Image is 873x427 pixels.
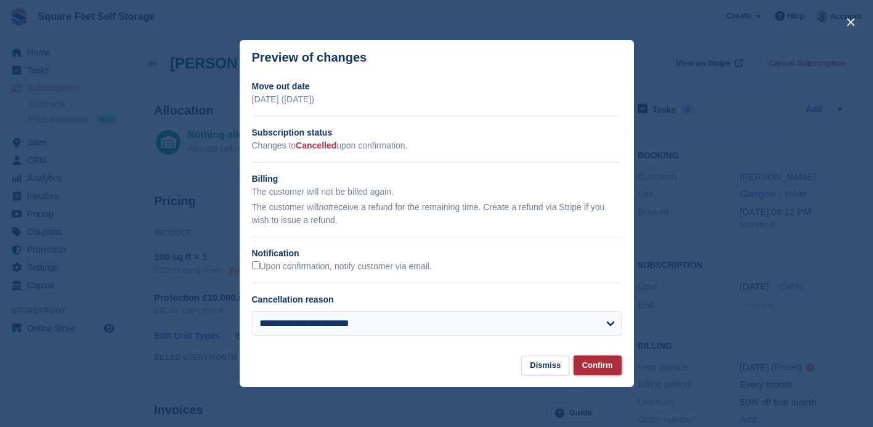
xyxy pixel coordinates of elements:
span: Cancelled [296,140,336,150]
h2: Subscription status [252,126,622,139]
p: The customer will receive a refund for the remaining time. Create a refund via Stripe if you wish... [252,201,622,227]
label: Cancellation reason [252,295,334,304]
button: close [841,12,861,32]
input: Upon confirmation, notify customer via email. [252,261,260,269]
label: Upon confirmation, notify customer via email. [252,261,432,272]
p: The customer will not be billed again. [252,185,622,198]
button: Confirm [574,356,622,376]
button: Dismiss [521,356,569,376]
p: Preview of changes [252,51,367,65]
p: Changes to upon confirmation. [252,139,622,152]
p: [DATE] ([DATE]) [252,93,622,106]
em: not [319,202,330,212]
h2: Move out date [252,80,622,93]
h2: Billing [252,173,622,185]
h2: Notification [252,247,622,260]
